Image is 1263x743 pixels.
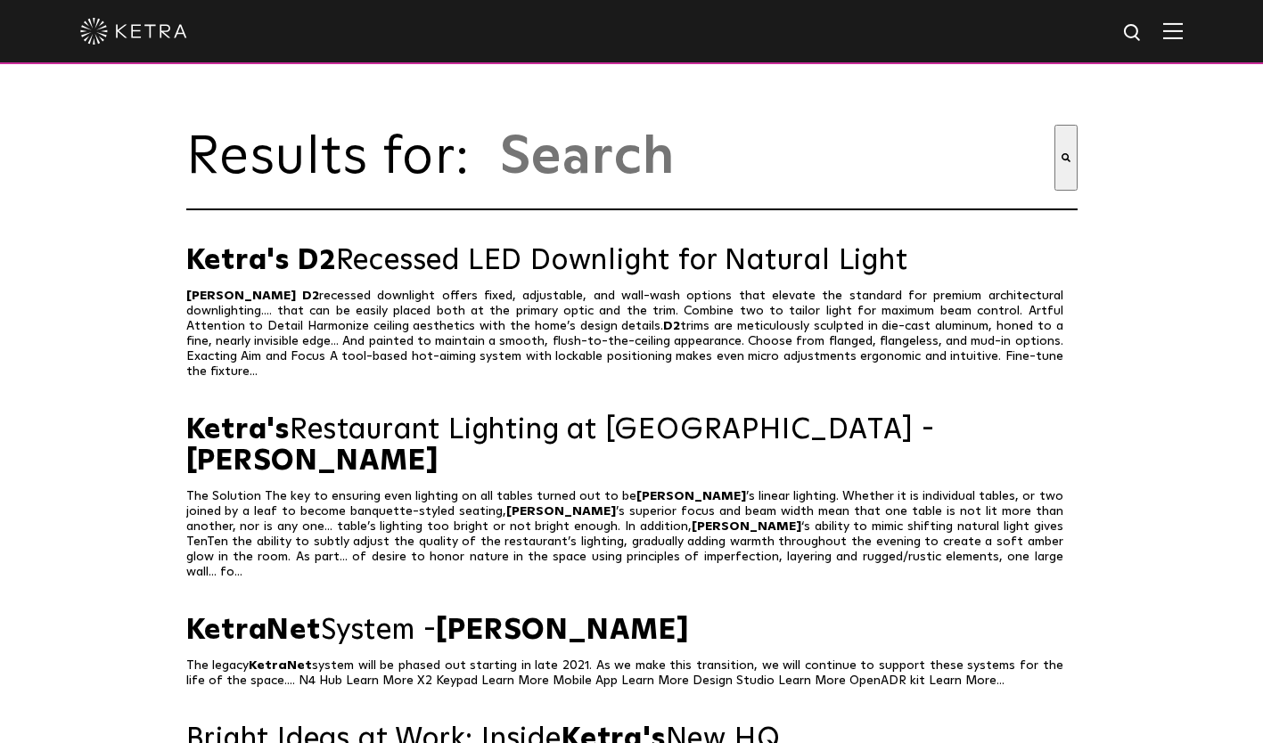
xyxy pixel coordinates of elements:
img: search icon [1122,22,1144,45]
button: Search [1054,125,1078,191]
span: D2 [663,320,680,332]
a: KetraNetSystem -[PERSON_NAME] [186,616,1078,647]
p: The Solution The key to ensuring even lighting on all tables turned out to be ’s linear lighting.... [186,489,1078,580]
span: KetraNet [249,659,312,672]
span: [PERSON_NAME] [636,490,746,502]
span: [PERSON_NAME] [692,520,801,533]
a: Ketra's D2Recessed LED Downlight for Natural Light [186,246,1078,277]
span: D2 [298,247,336,275]
p: recessed downlight offers fixed, adjustable, and wall-wash options that elevate the standard for ... [186,289,1078,380]
img: Hamburger%20Nav.svg [1163,22,1183,39]
input: This is a search field with an auto-suggest feature attached. [498,125,1054,191]
span: [PERSON_NAME] [436,616,689,645]
span: Ketra's [186,416,291,445]
span: D2 [302,290,319,302]
span: [PERSON_NAME] [186,290,296,302]
a: Ketra'sRestaurant Lighting at [GEOGRAPHIC_DATA] -[PERSON_NAME] [186,415,1078,478]
span: KetraNet [186,616,321,645]
span: [PERSON_NAME] [506,505,616,518]
p: The legacy system will be phased out starting in late 2021. As we make this transition, we will c... [186,658,1078,689]
span: [PERSON_NAME] [186,447,439,476]
span: Ketra's [186,247,291,275]
span: Results for: [186,131,489,184]
img: ketra-logo-2019-white [80,18,187,45]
